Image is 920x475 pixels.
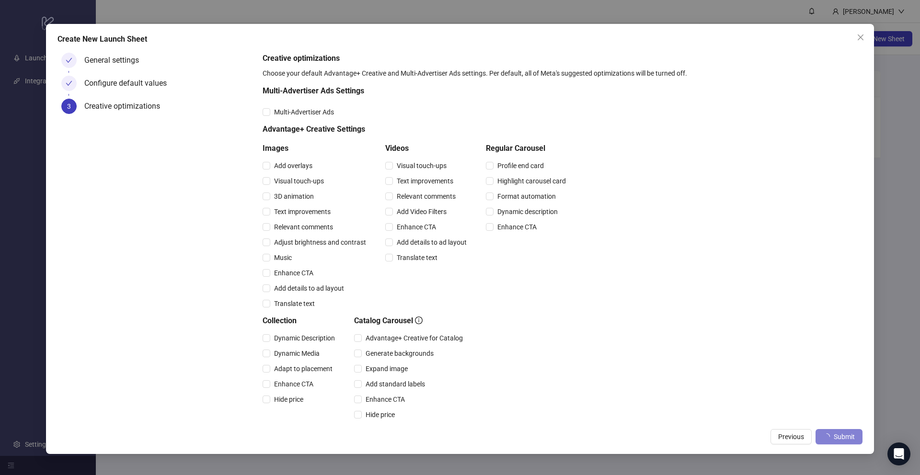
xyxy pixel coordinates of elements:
[887,442,910,465] div: Open Intercom Messenger
[270,237,370,248] span: Adjust brightness and contrast
[393,160,450,171] span: Visual touch-ups
[816,429,862,444] button: Submit
[263,124,570,135] h5: Advantage+ Creative Settings
[494,160,548,171] span: Profile end card
[270,268,317,278] span: Enhance CTA
[857,34,864,41] span: close
[494,176,570,186] span: Highlight carousel card
[393,206,450,217] span: Add Video Filters
[362,394,409,405] span: Enhance CTA
[270,379,317,389] span: Enhance CTA
[263,68,859,79] div: Choose your default Advantage+ Creative and Multi-Advertiser Ads settings. Per default, all of Me...
[393,252,441,263] span: Translate text
[270,333,339,343] span: Dynamic Description
[67,102,71,110] span: 3
[494,222,540,232] span: Enhance CTA
[270,160,316,171] span: Add overlays
[270,176,328,186] span: Visual touch-ups
[823,433,830,440] span: loading
[263,53,859,64] h5: Creative optimizations
[362,363,412,374] span: Expand image
[853,30,868,45] button: Close
[84,99,168,114] div: Creative optimizations
[270,222,337,232] span: Relevant comments
[270,107,338,117] span: Multi-Advertiser Ads
[66,80,72,87] span: check
[393,176,457,186] span: Text improvements
[354,315,467,327] h5: Catalog Carousel
[393,191,460,202] span: Relevant comments
[834,433,855,441] span: Submit
[385,143,471,154] h5: Videos
[66,57,72,64] span: check
[486,143,570,154] h5: Regular Carousel
[270,363,336,374] span: Adapt to placement
[362,379,429,389] span: Add standard labels
[270,394,307,405] span: Hide price
[263,315,339,327] h5: Collection
[270,206,334,217] span: Text improvements
[270,191,318,202] span: 3D animation
[270,298,319,309] span: Translate text
[393,222,440,232] span: Enhance CTA
[393,237,471,248] span: Add details to ad layout
[770,429,812,444] button: Previous
[494,206,562,217] span: Dynamic description
[778,433,804,441] span: Previous
[494,191,560,202] span: Format automation
[84,53,147,68] div: General settings
[362,409,399,420] span: Hide price
[263,85,570,97] h5: Multi-Advertiser Ads Settings
[84,76,174,91] div: Configure default values
[415,317,423,324] span: info-circle
[263,143,370,154] h5: Images
[362,333,467,343] span: Advantage+ Creative for Catalog
[270,252,296,263] span: Music
[362,348,437,359] span: Generate backgrounds
[270,348,323,359] span: Dynamic Media
[270,283,348,294] span: Add details to ad layout
[57,34,862,45] div: Create New Launch Sheet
